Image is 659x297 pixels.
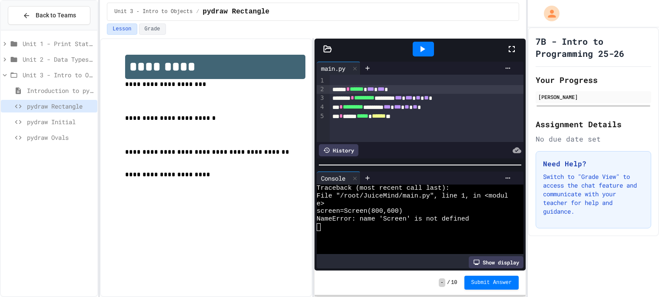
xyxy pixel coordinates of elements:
[317,112,325,121] div: 5
[538,93,649,101] div: [PERSON_NAME]
[203,7,270,17] span: pydraw Rectangle
[317,94,325,103] div: 3
[317,200,325,208] span: e>
[447,279,450,286] span: /
[536,74,651,86] h2: Your Progress
[543,172,644,216] p: Switch to "Grade View" to access the chat feature and communicate with your teacher for help and ...
[536,134,651,144] div: No due date set
[471,279,512,286] span: Submit Answer
[23,55,94,64] span: Unit 2 - Data Types, Variables, [DEMOGRAPHIC_DATA]
[114,8,192,15] span: Unit 3 - Intro to Objects
[317,62,361,75] div: main.py
[317,85,325,94] div: 2
[107,23,137,35] button: Lesson
[317,208,403,215] span: screen=Screen(800,600)
[317,172,361,185] div: Console
[317,192,508,200] span: File "/root/JuiceMind/main.py", line 1, in <modul
[469,256,523,268] div: Show display
[543,158,644,169] h3: Need Help?
[535,3,562,23] div: My Account
[317,215,469,223] span: NameError: name 'Screen' is not defined
[27,86,94,95] span: Introduction to pydraw
[317,76,325,85] div: 1
[439,278,445,287] span: -
[27,133,94,142] span: pydraw Ovals
[23,70,94,79] span: Unit 3 - Intro to Objects
[317,103,325,112] div: 4
[8,6,90,25] button: Back to Teams
[319,144,358,156] div: History
[464,276,519,290] button: Submit Answer
[27,102,94,111] span: pydraw Rectangle
[536,35,651,59] h1: 7B - Intro to Programming 25-26
[451,279,457,286] span: 10
[536,118,651,130] h2: Assignment Details
[139,23,166,35] button: Grade
[317,64,350,73] div: main.py
[317,174,350,183] div: Console
[36,11,76,20] span: Back to Teams
[23,39,94,48] span: Unit 1 - Print Statements
[317,185,450,192] span: Traceback (most recent call last):
[196,8,199,15] span: /
[27,117,94,126] span: pydraw Initial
